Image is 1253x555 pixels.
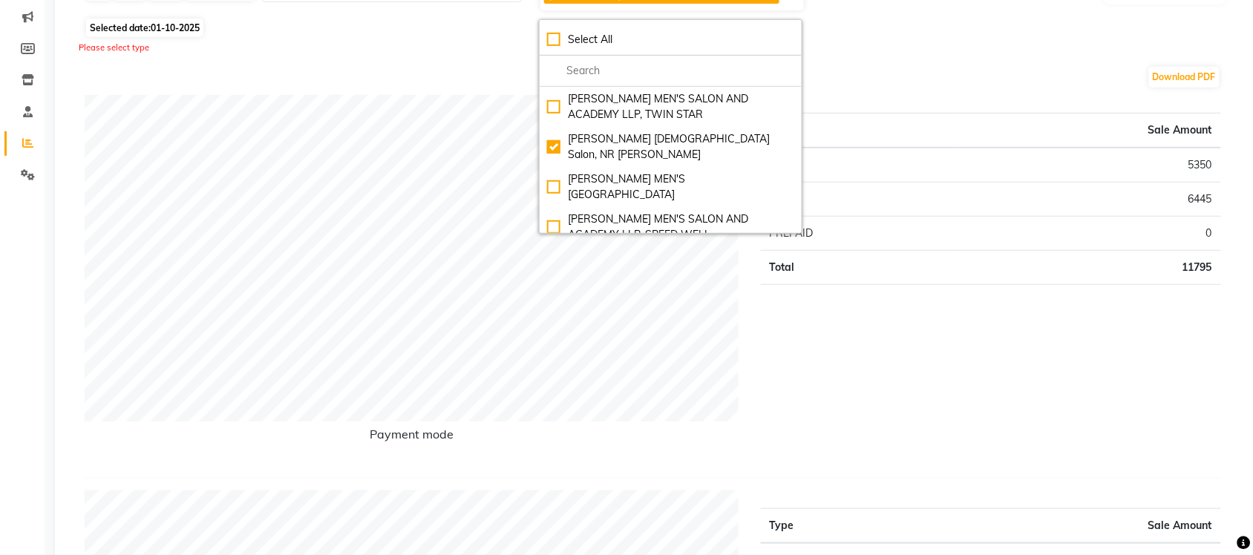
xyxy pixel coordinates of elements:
[958,114,1221,148] th: Sale Amount
[79,42,1233,54] div: Please select type
[547,32,794,47] div: Select All
[86,19,203,37] span: Selected date:
[958,148,1221,183] td: 5350
[761,114,959,148] th: Type
[761,217,959,251] td: PREPAID
[547,211,794,243] div: [PERSON_NAME] MEN'S SALON AND ACADEMY LLP, SPEED WELL
[547,91,794,122] div: [PERSON_NAME] MEN'S SALON AND ACADEMY LLP, TWIN STAR
[547,131,794,162] div: [PERSON_NAME] [DEMOGRAPHIC_DATA] Salon, NR [PERSON_NAME]
[761,148,959,183] td: CASH
[761,183,959,217] td: CARD
[85,427,739,447] h6: Payment mode
[958,183,1221,217] td: 6445
[1067,508,1221,543] th: Sale Amount
[761,251,959,285] td: Total
[151,22,200,33] span: 01-10-2025
[761,508,1068,543] th: Type
[1149,67,1220,88] button: Download PDF
[958,251,1221,285] td: 11795
[958,217,1221,251] td: 0
[547,63,794,79] input: multiselect-search
[547,171,794,203] div: [PERSON_NAME] MEN'S [GEOGRAPHIC_DATA]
